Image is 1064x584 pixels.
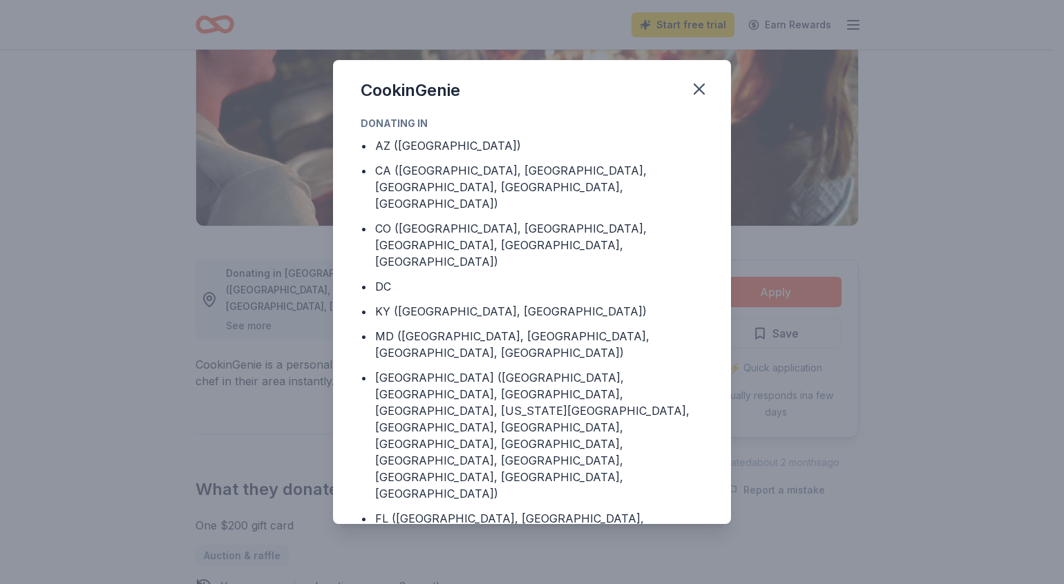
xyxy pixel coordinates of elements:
div: MD ([GEOGRAPHIC_DATA], [GEOGRAPHIC_DATA], [GEOGRAPHIC_DATA], [GEOGRAPHIC_DATA]) [375,328,703,361]
div: • [361,369,367,386]
div: • [361,303,367,320]
div: • [361,162,367,179]
div: • [361,137,367,154]
div: • [361,220,367,237]
div: [GEOGRAPHIC_DATA] ([GEOGRAPHIC_DATA], [GEOGRAPHIC_DATA], [GEOGRAPHIC_DATA], [GEOGRAPHIC_DATA], [U... [375,369,703,502]
div: • [361,278,367,295]
div: DC [375,278,391,295]
div: • [361,328,367,344]
div: • [361,510,367,527]
div: CookinGenie [361,79,460,101]
div: Donating in [361,115,703,132]
div: KY ([GEOGRAPHIC_DATA], [GEOGRAPHIC_DATA]) [375,303,647,320]
div: CA ([GEOGRAPHIC_DATA], [GEOGRAPHIC_DATA], [GEOGRAPHIC_DATA], [GEOGRAPHIC_DATA], [GEOGRAPHIC_DATA]) [375,162,703,212]
div: AZ ([GEOGRAPHIC_DATA]) [375,137,521,154]
div: CO ([GEOGRAPHIC_DATA], [GEOGRAPHIC_DATA], [GEOGRAPHIC_DATA], [GEOGRAPHIC_DATA], [GEOGRAPHIC_DATA]) [375,220,703,270]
